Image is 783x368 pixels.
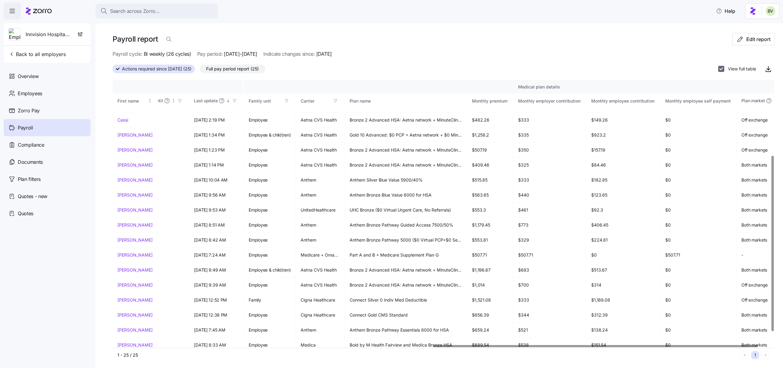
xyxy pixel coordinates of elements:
[194,192,239,198] span: [DATE] 9:56 AM
[117,342,153,348] a: [PERSON_NAME]
[18,124,33,132] span: Payroll
[136,237,184,243] span: [DATE]
[194,327,239,333] span: [DATE] 7:45 AM
[301,252,340,258] span: Medicare + Omaha Insurance Company + Omaha Insurance Company
[665,327,731,333] span: $0
[301,177,340,183] span: Anthem
[249,267,291,273] span: Employee & child(ren)
[249,177,291,183] span: Employee
[113,34,158,44] h1: Payroll report
[518,177,581,183] span: $333
[18,107,40,115] span: Zorro Pay
[194,252,239,258] span: [DATE] 7:24 AM
[95,4,218,18] button: Search across Zorro...
[518,117,581,123] span: $333
[117,162,153,168] a: [PERSON_NAME]
[117,192,153,198] a: [PERSON_NAME]
[591,267,655,273] span: $513.67
[194,237,239,243] span: [DATE] 8:42 AM
[591,237,655,243] span: $224.81
[301,237,340,243] span: Anthem
[746,36,770,43] span: Edit report
[4,171,91,188] a: Plan filters
[716,7,735,15] span: Help
[518,192,581,198] span: $440
[301,207,340,213] span: UnitedHealthcare
[194,342,239,348] span: [DATE] 8:33 AM
[665,237,731,243] span: $0
[472,132,508,138] span: $1,258.2
[472,117,508,123] span: $482.26
[6,48,68,60] button: Back to all employers
[117,282,153,288] a: [PERSON_NAME]
[350,327,462,333] span: Anthem Bronze Pathway Essentials 8000 for HSA
[136,207,184,213] span: [DATE]
[350,147,462,153] span: Bronze 2 Advanced HSA: Aetna network + MinuteClinic + CVS Health Virtual Primary Care
[249,192,291,198] span: Employee
[117,117,153,123] a: Cassi
[194,222,239,228] span: [DATE] 8:51 AM
[117,222,153,228] a: [PERSON_NAME]
[665,297,731,303] span: $0
[665,117,731,123] span: $0
[591,177,655,183] span: $182.85
[350,237,462,243] span: Anthem Bronze Pathway 5000 ($0 Virtual PCP+$0 Select Drugs)
[26,31,70,38] span: Innvision Hospitality, Inc
[249,117,291,123] span: Employee
[732,33,774,45] button: Edit report
[591,342,655,348] span: $151.54
[18,210,33,217] span: Quotes
[110,7,160,15] span: Search across Zorro...
[136,162,184,168] span: [DATE]
[591,207,655,213] span: $92.3
[249,297,291,303] span: Family
[194,207,239,213] span: [DATE] 9:53 AM
[113,50,143,58] span: Payroll cycle:
[665,132,731,138] span: $0
[194,312,239,318] span: [DATE] 12:38 PM
[518,282,581,288] span: $700
[136,312,184,318] span: [DATE]
[301,297,340,303] span: Cigna Healthcare
[136,327,184,333] span: [DATE]
[194,267,239,273] span: [DATE] 9:49 AM
[350,312,462,318] span: Connect Gold CMS Standard
[224,50,257,58] span: [DATE]-[DATE]
[4,136,91,153] a: Compliance
[194,98,217,104] span: Last update
[472,162,508,168] span: $409.46
[472,327,508,333] span: $659.24
[122,65,191,73] span: Actions required since [DATE] (25)
[665,192,731,198] span: $0
[144,50,191,58] span: Bi weekly (26 cycles)
[117,297,153,303] a: [PERSON_NAME]
[518,342,581,348] span: $538
[132,94,189,108] th: Effective untilNot sorted
[591,147,655,153] span: $157.19
[316,50,332,58] span: [DATE]
[9,28,20,41] img: Employer logo
[472,192,508,198] span: $563.65
[301,117,340,123] span: Aetna CVS Health
[18,193,47,200] span: Quotes - new
[117,177,153,183] a: [PERSON_NAME]
[301,162,340,168] span: Aetna CVS Health
[472,207,508,213] span: $553.3
[472,282,508,288] span: $1,014
[18,158,43,166] span: Documents
[518,237,581,243] span: $329
[350,132,462,138] span: Gold 10 Advanced: $0 PCP + Aetna network + $0 MinuteClinic + $0 CVS Health Virtual Primary Care
[18,73,39,80] span: Overview
[18,175,41,183] span: Plan filters
[4,205,91,222] a: Quotes
[117,267,153,273] a: [PERSON_NAME]
[117,237,153,243] a: [PERSON_NAME]
[741,98,765,104] span: Plan market
[350,117,462,123] span: Bronze 2 Advanced HSA: Aetna network + MinuteClinic + CVS Health Virtual Primary Care
[665,222,731,228] span: $0
[4,119,91,136] a: Payroll
[350,207,462,213] span: UHC Bronze ($0 Virtual Urgent Care, No Referrals)
[724,66,756,72] label: View full table
[591,282,655,288] span: $314
[136,267,184,273] span: [DATE]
